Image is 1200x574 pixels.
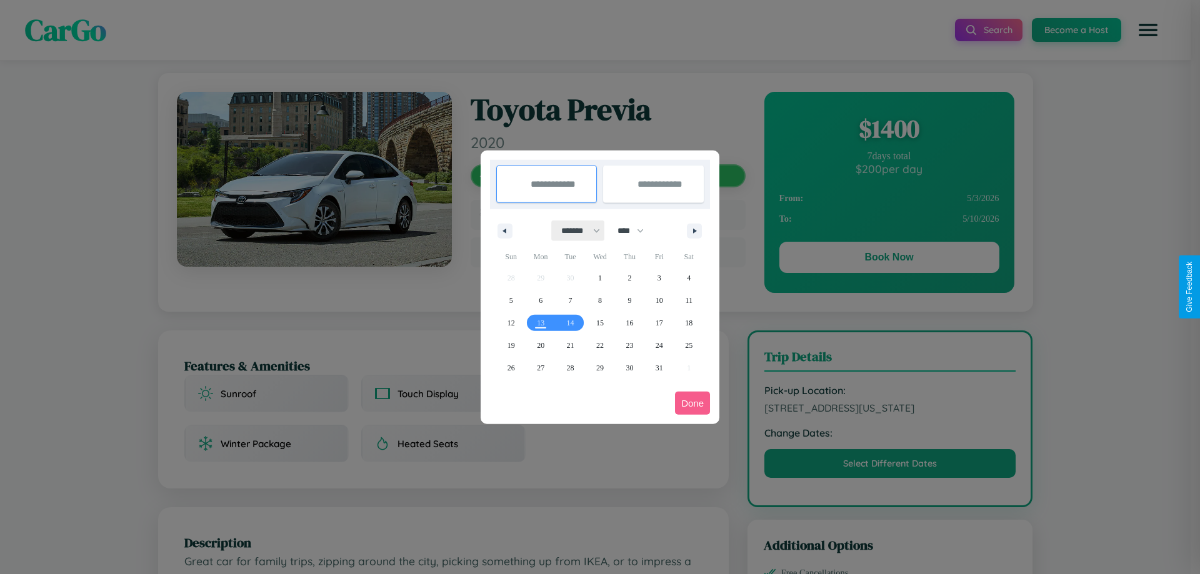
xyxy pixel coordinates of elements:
[685,334,692,357] span: 25
[626,312,633,334] span: 16
[1185,262,1194,312] div: Give Feedback
[656,357,663,379] span: 31
[674,289,704,312] button: 11
[537,334,544,357] span: 20
[657,267,661,289] span: 3
[627,289,631,312] span: 9
[615,312,644,334] button: 16
[656,334,663,357] span: 24
[569,289,572,312] span: 7
[644,312,674,334] button: 17
[644,289,674,312] button: 10
[507,334,515,357] span: 19
[627,267,631,289] span: 2
[539,289,542,312] span: 6
[496,312,526,334] button: 12
[674,334,704,357] button: 25
[615,267,644,289] button: 2
[585,334,614,357] button: 22
[626,334,633,357] span: 23
[526,357,555,379] button: 27
[615,357,644,379] button: 30
[556,357,585,379] button: 28
[675,392,710,415] button: Done
[537,357,544,379] span: 27
[685,289,692,312] span: 11
[567,357,574,379] span: 28
[526,289,555,312] button: 6
[585,289,614,312] button: 8
[585,267,614,289] button: 1
[526,312,555,334] button: 13
[596,334,604,357] span: 22
[615,289,644,312] button: 9
[585,312,614,334] button: 15
[507,357,515,379] span: 26
[537,312,544,334] span: 13
[596,312,604,334] span: 15
[687,267,691,289] span: 4
[626,357,633,379] span: 30
[615,247,644,267] span: Thu
[644,357,674,379] button: 31
[567,312,574,334] span: 14
[507,312,515,334] span: 12
[556,334,585,357] button: 21
[526,334,555,357] button: 20
[656,312,663,334] span: 17
[674,312,704,334] button: 18
[496,247,526,267] span: Sun
[674,247,704,267] span: Sat
[598,267,602,289] span: 1
[496,357,526,379] button: 26
[656,289,663,312] span: 10
[598,289,602,312] span: 8
[596,357,604,379] span: 29
[496,334,526,357] button: 19
[644,247,674,267] span: Fri
[556,289,585,312] button: 7
[509,289,513,312] span: 5
[615,334,644,357] button: 23
[644,334,674,357] button: 24
[526,247,555,267] span: Mon
[585,247,614,267] span: Wed
[685,312,692,334] span: 18
[674,267,704,289] button: 4
[567,334,574,357] span: 21
[585,357,614,379] button: 29
[556,247,585,267] span: Tue
[556,312,585,334] button: 14
[496,289,526,312] button: 5
[644,267,674,289] button: 3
